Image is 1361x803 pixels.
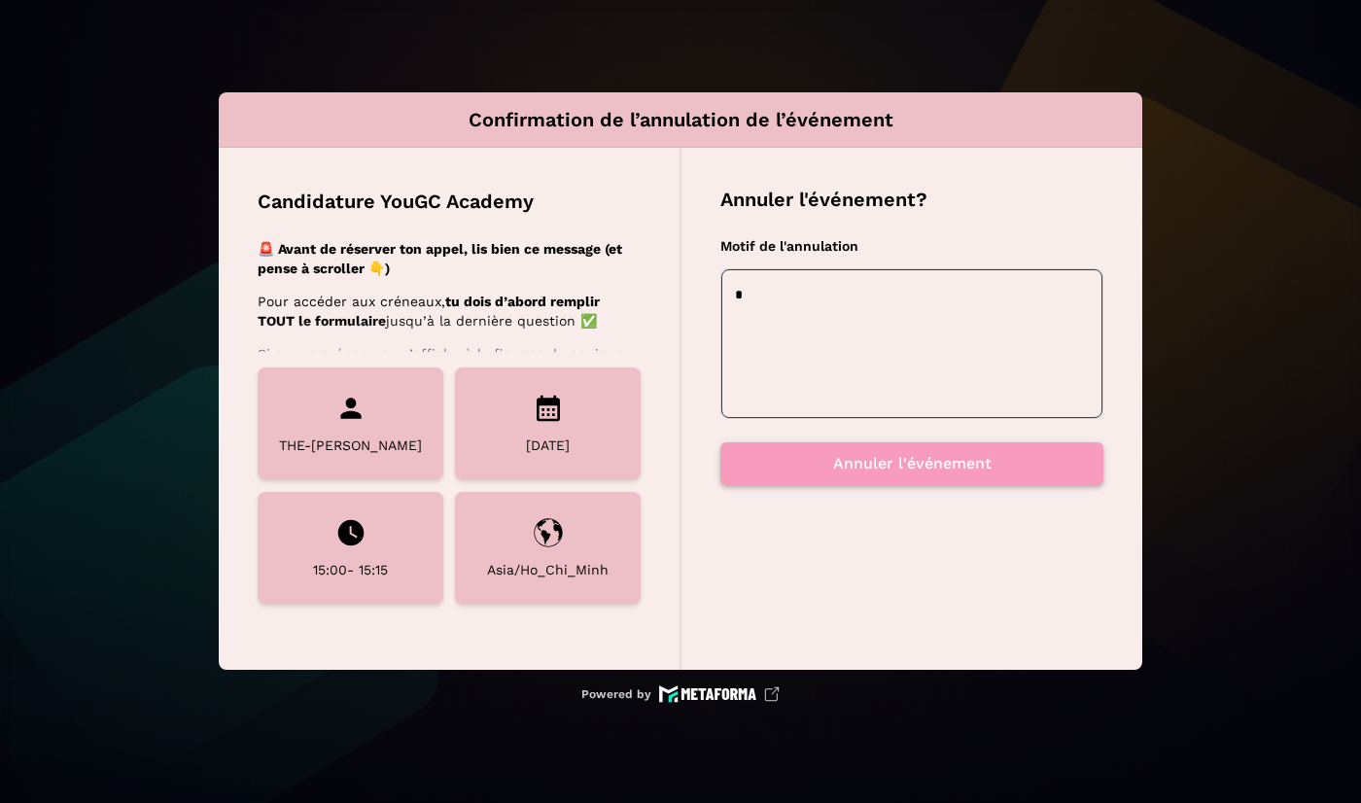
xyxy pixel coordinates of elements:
[526,436,570,456] p: [DATE]
[258,344,635,364] p: Si aucun créneau ne s’affiche à la fin, pas de panique :
[258,187,534,216] p: Candidature YouGC Academy
[258,241,622,276] strong: 🚨 Avant de réserver ton appel, lis bien ce message (et pense à scroller 👇)
[720,442,1103,485] button: Annuler l'événement
[469,108,893,131] p: Confirmation de l’annulation de l’événement
[487,560,609,579] p: Asia/Ho_Chi_Minh
[313,560,388,579] p: 15:00 - 15:15
[279,436,422,455] p: THE-CHON NGUYEN
[659,685,780,703] img: logo
[258,292,635,331] p: Pour accéder aux créneaux, jusqu’à la dernière question ✅
[581,685,780,703] a: Powered by
[720,236,1103,257] p: Motif de l'annulation
[581,686,651,702] p: Powered by
[720,187,1103,213] h5: Annuler l'événement?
